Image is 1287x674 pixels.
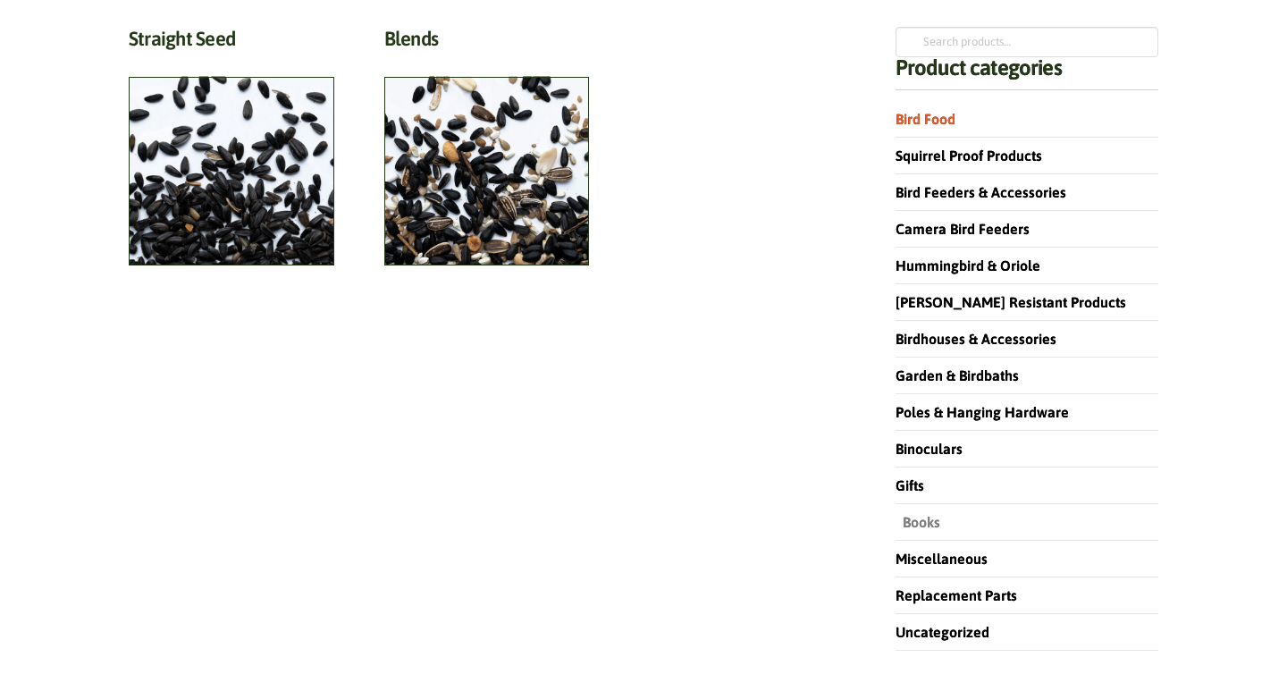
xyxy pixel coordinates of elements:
[896,477,924,493] a: Gifts
[896,624,989,640] a: Uncategorized
[896,111,955,127] a: Bird Food
[896,441,963,457] a: Binoculars
[896,147,1042,164] a: Squirrel Proof Products
[384,27,590,265] a: Visit product category Blends
[896,514,940,530] a: Books
[384,27,590,60] h2: Blends
[896,331,1056,347] a: Birdhouses & Accessories
[896,57,1158,90] h4: Product categories
[896,257,1040,274] a: Hummingbird & Oriole
[129,27,334,265] a: Visit product category Straight Seed
[896,221,1030,237] a: Camera Bird Feeders
[896,587,1017,603] a: Replacement Parts
[896,294,1126,310] a: [PERSON_NAME] Resistant Products
[896,367,1019,383] a: Garden & Birdbaths
[896,27,1158,57] input: Search products…
[896,404,1069,420] a: Poles & Hanging Hardware
[896,184,1066,200] a: Bird Feeders & Accessories
[129,27,334,60] h2: Straight Seed
[896,551,988,567] a: Miscellaneous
